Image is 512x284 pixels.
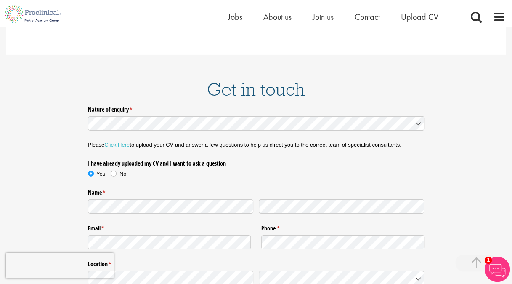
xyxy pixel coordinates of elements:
[6,80,506,99] h1: Get in touch
[88,103,424,114] label: Nature of enquiry
[88,157,251,168] legend: I have already uploaded my CV and I want to ask a question
[88,199,254,214] input: First
[261,222,424,233] label: Phone
[259,199,424,214] input: Last
[401,11,438,22] a: Upload CV
[96,171,105,177] span: Yes
[88,257,424,268] legend: Location
[313,11,334,22] a: Join us
[485,257,492,264] span: 1
[119,171,127,177] span: No
[355,11,380,22] a: Contact
[88,186,424,197] legend: Name
[104,142,130,148] a: Click Here
[88,222,251,233] label: Email
[88,141,424,149] p: Please to upload your CV and answer a few questions to help us direct you to the correct team of ...
[228,11,242,22] a: Jobs
[263,11,292,22] a: About us
[485,257,510,282] img: Chatbot
[6,253,114,278] iframe: reCAPTCHA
